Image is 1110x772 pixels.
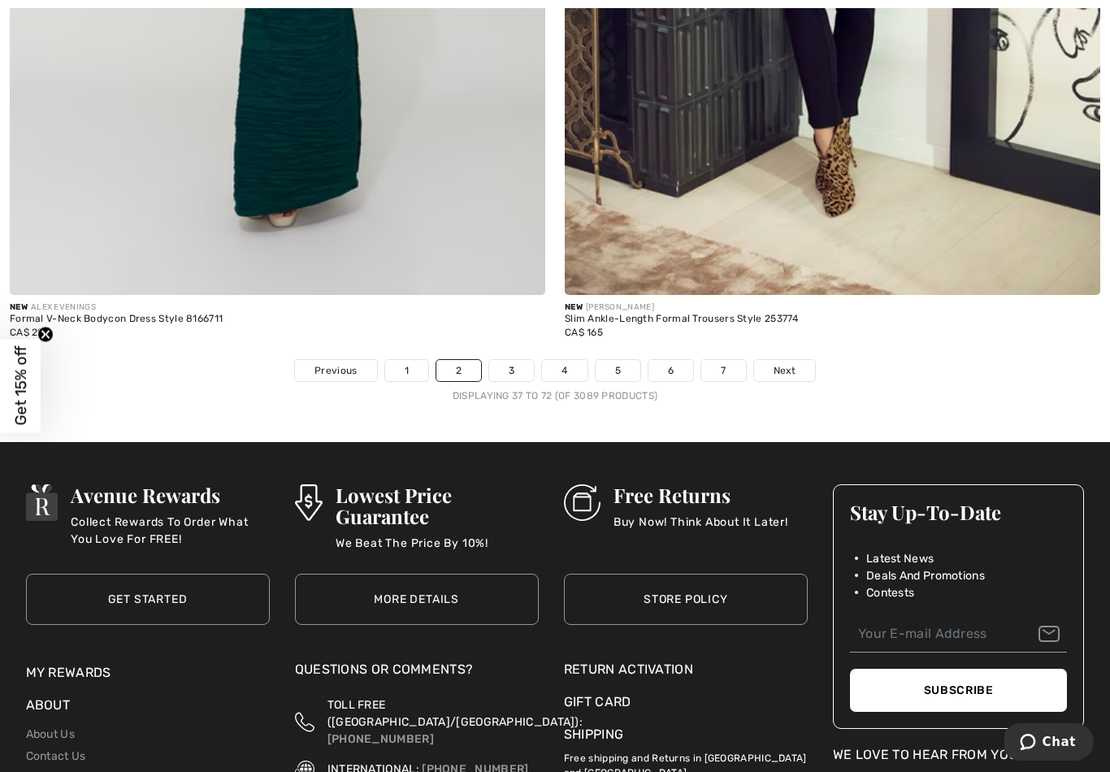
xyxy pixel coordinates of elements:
a: 2 [436,360,481,381]
a: More Details [295,574,539,625]
div: Questions or Comments? [295,660,539,687]
a: Gift Card [564,692,808,712]
span: Contests [866,584,914,601]
p: Collect Rewards To Order What You Love For FREE! [71,514,269,546]
span: Latest News [866,550,934,567]
h3: Lowest Price Guarantee [336,484,539,527]
a: 7 [701,360,745,381]
button: Subscribe [850,669,1068,712]
a: 4 [542,360,587,381]
a: About Us [26,727,75,741]
img: Avenue Rewards [26,484,59,521]
a: Return Activation [564,660,808,679]
a: Previous [295,360,376,381]
img: Lowest Price Guarantee [295,484,323,521]
div: About [26,696,270,723]
a: Store Policy [564,574,808,625]
span: TOLL FREE ([GEOGRAPHIC_DATA]/[GEOGRAPHIC_DATA]): [327,698,583,729]
div: [PERSON_NAME] [565,301,799,314]
a: Next [754,360,815,381]
span: Next [774,363,796,378]
a: Get Started [26,574,270,625]
div: Formal V-Neck Bodycon Dress Style 8166711 [10,314,223,325]
h3: Avenue Rewards [71,484,269,505]
span: New [565,302,583,312]
span: New [10,302,28,312]
iframe: Opens a widget where you can chat to one of our agents [1004,723,1094,764]
a: 5 [596,360,640,381]
h3: Free Returns [614,484,788,505]
p: We Beat The Price By 10%! [336,535,539,567]
span: CA$ 299 [10,327,50,338]
a: 6 [648,360,693,381]
div: We Love To Hear From You! [833,745,1085,765]
button: Close teaser [37,327,54,343]
h3: Stay Up-To-Date [850,501,1068,523]
img: Toll Free (Canada/US) [295,696,314,748]
a: [PHONE_NUMBER] [327,732,434,746]
input: Your E-mail Address [850,616,1068,653]
div: Slim Ankle-Length Formal Trousers Style 253774 [565,314,799,325]
a: 1 [385,360,428,381]
a: My Rewards [26,665,111,680]
span: CA$ 165 [565,327,603,338]
a: Shipping [564,726,623,742]
span: Deals And Promotions [866,567,985,584]
div: ALEX EVENINGS [10,301,223,314]
p: Buy Now! Think About It Later! [614,514,788,546]
img: Free Returns [564,484,601,521]
a: 3 [489,360,534,381]
a: Contact Us [26,749,86,763]
span: Get 15% off [11,346,30,426]
span: Previous [314,363,357,378]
